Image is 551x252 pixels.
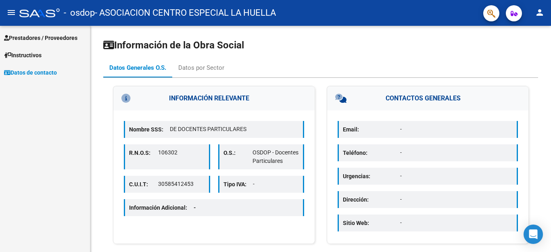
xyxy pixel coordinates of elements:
[158,180,205,188] p: 30585412453
[129,180,158,189] p: C.U.I.T:
[343,195,400,204] p: Dirección:
[109,63,166,72] div: Datos Generales O.S.
[170,125,299,133] p: DE DOCENTES PARTICULARES
[253,148,299,165] p: OSDOP - Docentes Particulares
[400,172,513,180] p: -
[400,125,513,133] p: -
[4,51,42,60] span: Instructivos
[103,39,538,52] h1: Información de la Obra Social
[343,148,400,157] p: Teléfono:
[400,148,513,157] p: -
[178,63,224,72] div: Datos por Sector
[253,180,299,188] p: -
[158,148,205,157] p: 106302
[4,68,57,77] span: Datos de contacto
[95,4,276,22] span: - ASOCIACION CENTRO ESPECIAL LA HUELLA
[343,172,400,181] p: Urgencias:
[4,33,77,42] span: Prestadores / Proveedores
[194,204,196,211] span: -
[113,86,315,110] h3: INFORMACIÓN RELEVANTE
[524,225,543,244] div: Open Intercom Messenger
[6,8,16,17] mat-icon: menu
[327,86,528,110] h3: CONTACTOS GENERALES
[129,125,170,134] p: Nombre SSS:
[535,8,545,17] mat-icon: person
[223,180,253,189] p: Tipo IVA:
[64,4,95,22] span: - osdop
[223,148,253,157] p: O.S.:
[400,195,513,204] p: -
[343,219,400,227] p: Sitio Web:
[129,203,202,212] p: Información Adicional:
[400,219,513,227] p: -
[343,125,400,134] p: Email:
[129,148,158,157] p: R.N.O.S:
